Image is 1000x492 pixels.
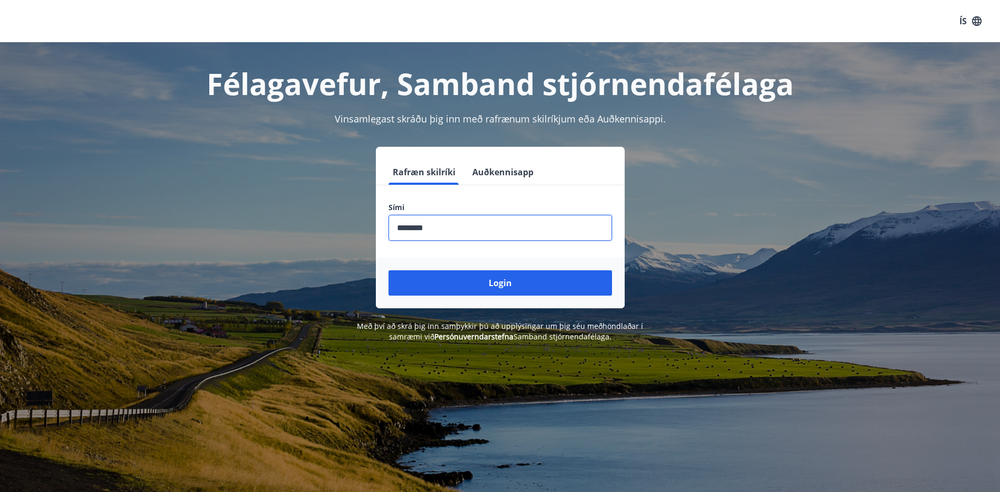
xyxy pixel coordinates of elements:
[335,112,666,125] span: Vinsamlegast skráðu þig inn með rafrænum skilríkjum eða Auðkennisappi.
[434,332,513,342] a: Persónuverndarstefna
[389,159,460,185] button: Rafræn skilríki
[389,270,612,296] button: Login
[133,63,867,103] h1: Félagavefur, Samband stjórnendafélaga
[954,12,987,31] button: ÍS
[389,202,612,213] label: Sími
[357,321,643,342] span: Með því að skrá þig inn samþykkir þú að upplýsingar um þig séu meðhöndlaðar í samræmi við Samband...
[468,159,538,185] button: Auðkennisapp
